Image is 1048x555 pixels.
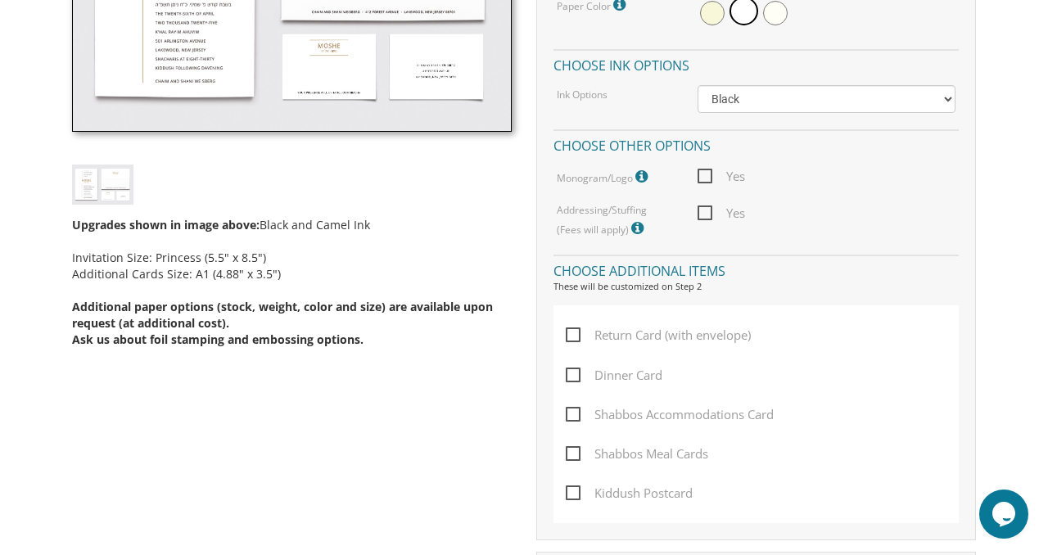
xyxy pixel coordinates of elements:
[553,280,959,293] div: These will be customized on Step 2
[566,325,751,345] span: Return Card (with envelope)
[698,203,745,223] span: Yes
[72,205,512,348] div: Black and Camel Ink Invitation Size: Princess (5.5" x 8.5") Additional Cards Size: A1 (4.88" x 3.5")
[553,129,959,158] h4: Choose other options
[566,444,708,464] span: Shabbos Meal Cards
[553,49,959,78] h4: Choose ink options
[979,490,1032,539] iframe: chat widget
[557,203,674,238] label: Addressing/Stuffing (Fees will apply)
[557,166,652,187] label: Monogram/Logo
[566,483,693,503] span: Kiddush Postcard
[557,88,608,102] label: Ink Options
[72,299,493,331] span: Additional paper options (stock, weight, color and size) are available upon request (at additiona...
[72,165,133,205] img: bminv-thumb-2.jpg
[72,332,364,347] span: Ask us about foil stamping and embossing options.
[566,404,774,425] span: Shabbos Accommodations Card
[566,365,662,386] span: Dinner Card
[698,166,745,187] span: Yes
[553,255,959,283] h4: Choose additional items
[72,217,260,232] span: Upgrades shown in image above:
